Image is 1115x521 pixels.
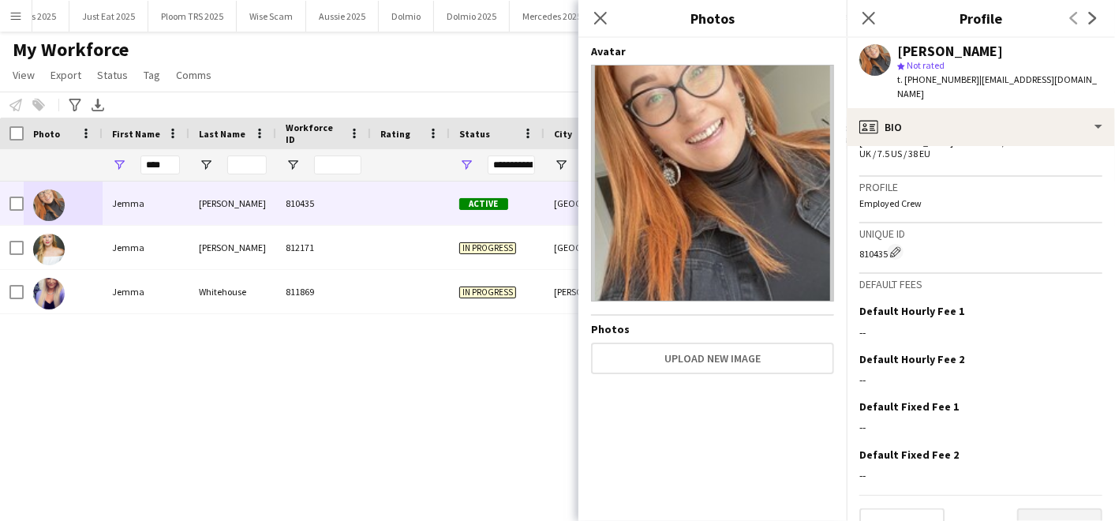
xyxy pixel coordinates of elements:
div: Jemma [103,182,189,225]
span: | [EMAIL_ADDRESS][DOMAIN_NAME] [897,73,1097,99]
h4: Avatar [591,44,834,58]
button: Open Filter Menu [459,158,473,172]
span: Tag [144,68,160,82]
img: Jemma Whitehouse [33,278,65,309]
h4: Photos [591,322,834,336]
input: Last Name Filter Input [227,156,267,174]
img: Jemma Jenkinson [33,189,65,221]
h3: Profile [859,180,1102,194]
input: Workforce ID Filter Input [314,156,361,174]
button: Open Filter Menu [112,158,126,172]
button: Wise Scam [237,1,306,32]
button: Just Eat 2025 [69,1,148,32]
p: Employed Crew [859,197,1102,209]
div: -- [859,325,1102,339]
button: Upload new image [591,343,834,374]
span: In progress [459,287,516,298]
button: Open Filter Menu [199,158,213,172]
span: In progress [459,242,516,254]
button: Dolmio [379,1,434,32]
button: Aussie 2025 [306,1,379,32]
span: View [13,68,35,82]
span: Last Name [199,128,245,140]
span: First Name [112,128,160,140]
h3: Default Fixed Fee 2 [859,448,959,462]
div: 811869 [276,270,371,313]
button: Open Filter Menu [286,158,300,172]
span: t. [PHONE_NUMBER] [897,73,979,85]
div: [PERSON_NAME] [189,182,276,225]
input: First Name Filter Input [140,156,180,174]
div: [GEOGRAPHIC_DATA] [544,182,639,225]
a: Comms [170,65,218,85]
app-action-btn: Export XLSX [88,96,107,114]
div: [PERSON_NAME] [189,226,276,269]
div: -- [859,468,1102,482]
div: Whitehouse [189,270,276,313]
div: 810435 [859,244,1102,260]
button: Dolmio 2025 [434,1,510,32]
div: 812171 [276,226,371,269]
h3: Default Hourly Fee 2 [859,352,964,366]
div: [PERSON_NAME] [544,270,639,313]
span: Status [97,68,128,82]
a: Tag [137,65,167,85]
div: -- [859,373,1102,387]
span: Comms [176,68,211,82]
span: Photo [33,128,60,140]
span: Active [459,198,508,210]
h3: Photos [578,8,847,28]
div: [PERSON_NAME] [897,44,1003,58]
a: View [6,65,41,85]
div: Jemma [103,226,189,269]
img: Jemma Weil [33,234,65,265]
h3: Profile [847,8,1115,28]
div: Jemma [103,270,189,313]
div: -- [859,420,1102,434]
h3: Default Fixed Fee 1 [859,399,959,414]
button: Ploom TRS 2025 [148,1,237,32]
div: Bio [847,108,1115,146]
span: Not rated [907,59,945,71]
div: [GEOGRAPHIC_DATA] [544,226,639,269]
div: 810435 [276,182,371,225]
span: City [554,128,572,140]
button: Mercedes 2025 [510,1,595,32]
app-action-btn: Advanced filters [65,96,84,114]
img: Crew avatar [591,65,834,302]
h3: Default fees [859,277,1102,291]
span: Status [459,128,490,140]
span: [DEMOGRAPHIC_DATA]: 5.5 UK / 7.5 US / 38 EU [859,136,969,159]
span: Rating [380,128,410,140]
span: Export [51,68,81,82]
button: Open Filter Menu [554,158,568,172]
span: Workforce ID [286,122,342,145]
h3: Default Hourly Fee 1 [859,304,964,318]
a: Export [44,65,88,85]
span: My Workforce [13,38,129,62]
h3: Unique ID [859,227,1102,241]
a: Status [91,65,134,85]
